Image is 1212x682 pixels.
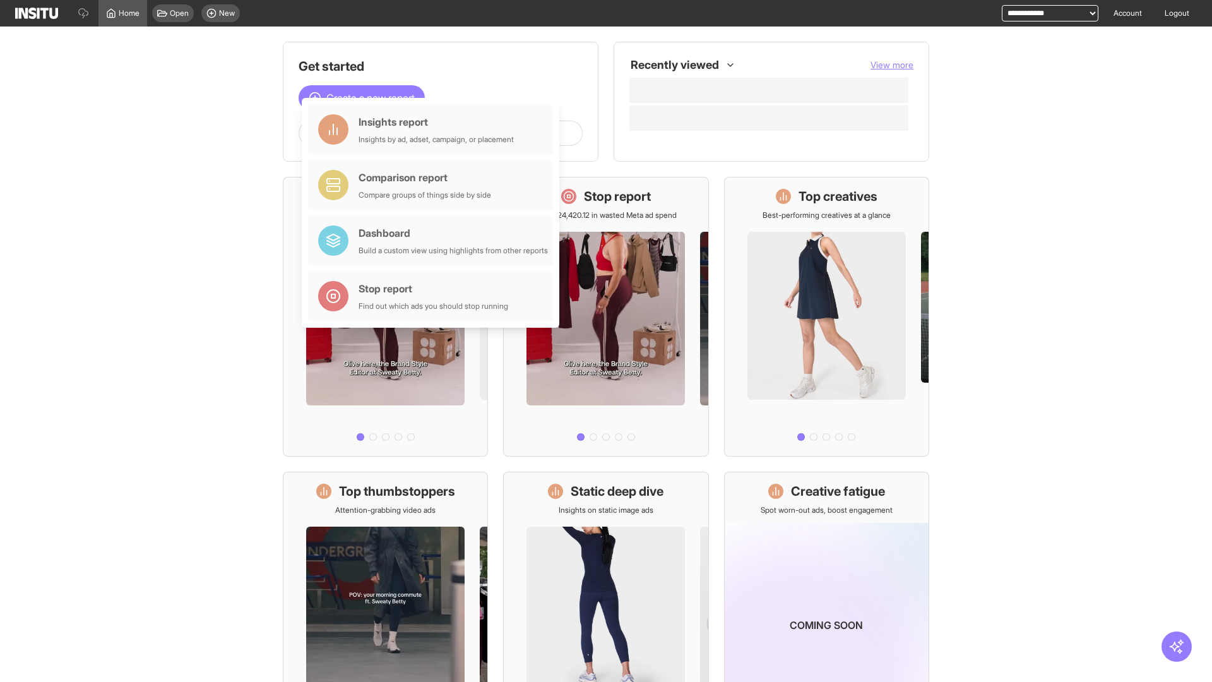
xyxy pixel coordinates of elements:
span: Open [170,8,189,18]
h1: Static deep dive [571,482,663,500]
div: Insights by ad, adset, campaign, or placement [359,135,514,145]
span: Home [119,8,140,18]
a: Stop reportSave £24,420.12 in wasted Meta ad spend [503,177,708,457]
p: Save £24,420.12 in wasted Meta ad spend [535,210,677,220]
img: Logo [15,8,58,19]
span: View more [870,59,913,70]
div: Find out which ads you should stop running [359,301,508,311]
div: Stop report [359,281,508,296]
div: Compare groups of things side by side [359,190,491,200]
a: What's live nowSee all active ads instantly [283,177,488,457]
h1: Top creatives [799,188,877,205]
span: Create a new report [326,90,415,105]
h1: Top thumbstoppers [339,482,455,500]
h1: Get started [299,57,583,75]
button: Create a new report [299,85,425,111]
button: View more [870,59,913,71]
div: Insights report [359,114,514,129]
p: Attention-grabbing video ads [335,505,436,515]
div: Dashboard [359,225,548,241]
a: Top creativesBest-performing creatives at a glance [724,177,929,457]
p: Insights on static image ads [559,505,653,515]
h1: Stop report [584,188,651,205]
p: Best-performing creatives at a glance [763,210,891,220]
div: Build a custom view using highlights from other reports [359,246,548,256]
div: Comparison report [359,170,491,185]
span: New [219,8,235,18]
